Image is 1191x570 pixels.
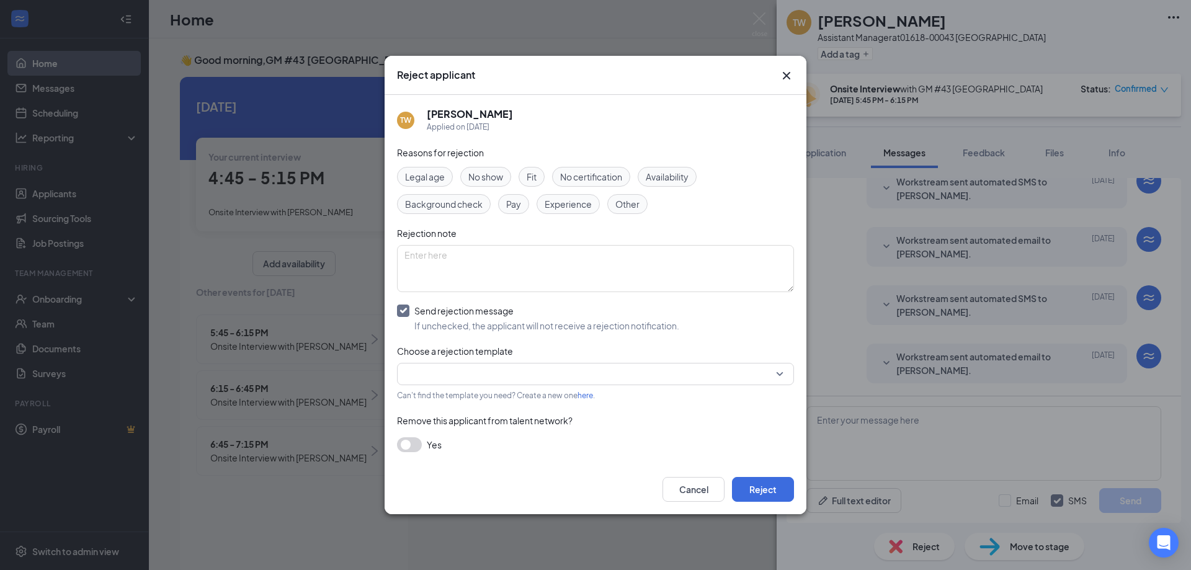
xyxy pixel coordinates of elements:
span: Background check [405,197,483,211]
span: Rejection note [397,228,457,239]
span: Can't find the template you need? Create a new one . [397,391,595,400]
span: Reasons for rejection [397,147,484,158]
h3: Reject applicant [397,68,475,82]
span: No show [468,170,503,184]
button: Cancel [662,477,725,502]
h5: [PERSON_NAME] [427,107,513,121]
span: No certification [560,170,622,184]
a: here [578,391,593,400]
span: Fit [527,170,537,184]
span: Choose a rejection template [397,345,513,357]
span: Remove this applicant from talent network? [397,415,573,426]
div: TW [400,115,411,125]
span: Availability [646,170,689,184]
button: Close [779,68,794,83]
div: Applied on [DATE] [427,121,513,133]
span: Other [615,197,640,211]
span: Experience [545,197,592,211]
svg: Cross [779,68,794,83]
span: Yes [427,437,442,452]
button: Reject [732,477,794,502]
span: Legal age [405,170,445,184]
span: Pay [506,197,521,211]
div: Open Intercom Messenger [1149,528,1179,558]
